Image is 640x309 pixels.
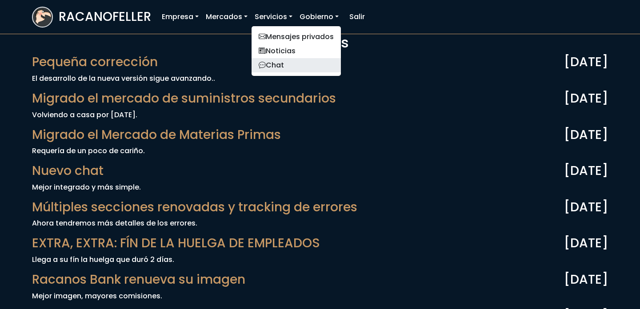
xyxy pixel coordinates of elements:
[32,291,608,301] p: Mejor imagen, mayores comisiones.
[158,8,202,26] a: Empresa
[32,163,104,178] span: Nuevo chat
[564,127,608,143] span: [DATE]
[252,44,341,58] a: Noticias
[32,91,336,106] span: Migrado el mercado de suministros secundarios
[564,55,608,70] span: [DATE]
[32,236,320,251] span: EXTRA, EXTRA: FÍN DE LA HUELGA DE EMPLEADOS
[564,91,608,106] span: [DATE]
[32,4,151,30] a: RACANOFELLER
[32,254,608,265] p: Llega a su fín la huelga que duró 2 días.
[32,110,608,120] p: Volviendo a casa por [DATE].
[296,8,342,26] a: Gobierno
[32,73,608,84] p: El desarrollo de la nueva versión sigue avanzando..
[32,272,608,301] a: Racanos Bank renueva su imagen [DATE] Mejor imagen, mayores comisiones.
[346,8,368,26] a: Salir
[33,8,52,24] img: logoracarojo.png
[252,58,341,72] a: Chat
[32,55,608,84] a: Pequeña corrección [DATE] El desarrollo de la nueva versión sigue avanzando..
[564,272,608,287] span: [DATE]
[564,163,608,178] span: [DATE]
[32,127,281,143] span: Migrado el Mercado de Materias Primas
[564,200,608,215] span: [DATE]
[202,8,251,26] a: Mercados
[251,8,296,26] a: Servicios
[27,34,613,51] h2: Noticias
[32,200,608,229] a: Múltiples secciones renovadas y tracking de errores [DATE] Ahora tendremos más detalles de los er...
[32,91,608,120] a: Migrado el mercado de suministros secundarios [DATE] Volviendo a casa por [DATE].
[564,236,608,251] span: [DATE]
[59,9,151,24] h3: RACANOFELLER
[32,236,608,265] a: EXTRA, EXTRA: FÍN DE LA HUELGA DE EMPLEADOS [DATE] Llega a su fín la huelga que duró 2 días.
[252,30,341,44] a: Mensajes privados
[32,146,608,156] p: Requería de un poco de cariño.
[32,272,245,287] span: Racanos Bank renueva su imagen
[32,182,608,193] p: Mejor integrado y más simple.
[32,127,608,157] a: Migrado el Mercado de Materias Primas [DATE] Requería de un poco de cariño.
[32,55,158,70] span: Pequeña corrección
[32,200,357,215] span: Múltiples secciones renovadas y tracking de errores
[32,163,608,193] a: Nuevo chat [DATE] Mejor integrado y más simple.
[32,218,608,229] p: Ahora tendremos más detalles de los errores.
